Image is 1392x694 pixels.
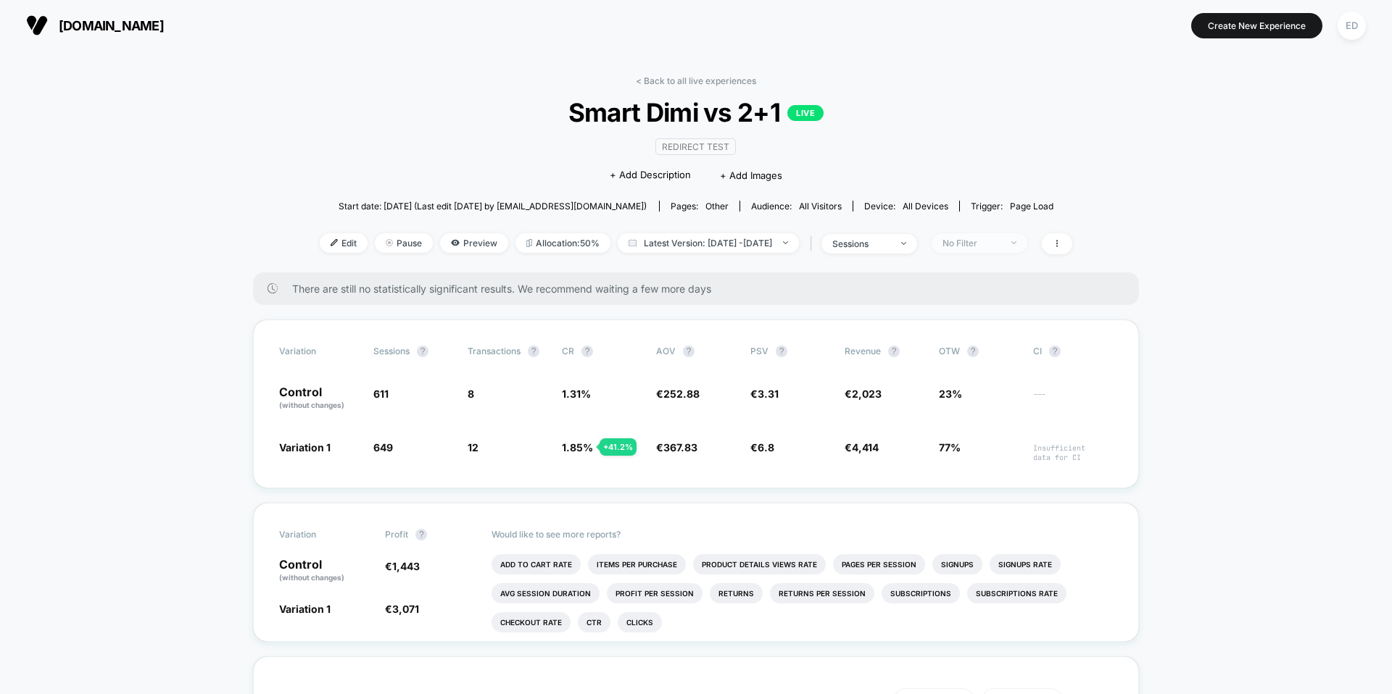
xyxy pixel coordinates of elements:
[279,529,359,540] span: Variation
[845,388,882,400] span: €
[1191,13,1322,38] button: Create New Experience
[776,346,787,357] button: ?
[373,388,389,400] span: 611
[26,14,48,36] img: Visually logo
[385,560,420,572] span: €
[492,529,1114,540] p: Would like to see more reports?
[578,612,610,632] li: Ctr
[971,201,1053,212] div: Trigger:
[279,573,344,582] span: (without changes)
[750,346,768,356] span: PSV
[415,529,427,540] button: ?
[845,346,881,356] span: Revenue
[656,441,697,453] span: €
[750,441,774,453] span: €
[683,346,695,357] button: ?
[440,233,508,253] span: Preview
[618,233,799,253] span: Latest Version: [DATE] - [DATE]
[320,233,368,253] span: Edit
[758,388,779,400] span: 3.31
[783,241,788,244] img: end
[417,346,428,357] button: ?
[581,346,593,357] button: ?
[392,560,420,572] span: 1,443
[901,242,906,245] img: end
[468,388,474,400] span: 8
[562,388,591,400] span: 1.31 %
[373,441,393,453] span: 649
[339,201,647,212] span: Start date: [DATE] (Last edit [DATE] by [EMAIL_ADDRESS][DOMAIN_NAME])
[770,583,874,603] li: Returns Per Session
[468,346,521,356] span: Transactions
[492,612,571,632] li: Checkout Rate
[903,201,948,212] span: all devices
[832,238,890,249] div: sessions
[279,559,370,583] p: Control
[967,346,979,357] button: ?
[663,388,700,400] span: 252.88
[720,170,782,181] span: + Add Images
[671,201,729,212] div: Pages:
[385,529,408,540] span: Profit
[1011,241,1016,244] img: end
[990,554,1061,574] li: Signups Rate
[618,612,662,632] li: Clicks
[468,441,478,453] span: 12
[375,233,433,253] span: Pause
[528,346,539,357] button: ?
[655,138,736,155] span: Redirect Test
[845,441,879,453] span: €
[852,441,879,453] span: 4,414
[939,441,961,453] span: 77%
[967,583,1066,603] li: Subscriptions Rate
[492,583,600,603] li: Avg Session Duration
[853,201,959,212] span: Device:
[799,201,842,212] span: All Visitors
[373,346,410,356] span: Sessions
[939,388,962,400] span: 23%
[751,201,842,212] div: Audience:
[882,583,960,603] li: Subscriptions
[492,554,581,574] li: Add To Cart Rate
[758,441,774,453] span: 6.8
[1033,390,1113,411] span: ---
[392,603,419,615] span: 3,071
[279,346,359,357] span: Variation
[663,441,697,453] span: 367.83
[279,441,331,453] span: Variation 1
[787,105,824,121] p: LIVE
[833,554,925,574] li: Pages Per Session
[1010,201,1053,212] span: Page Load
[357,97,1035,127] span: Smart Dimi vs 2+1
[693,554,826,574] li: Product Details Views Rate
[279,401,344,409] span: (without changes)
[852,388,882,400] span: 2,023
[939,346,1019,357] span: OTW
[292,283,1110,295] span: There are still no statistically significant results. We recommend waiting a few more days
[22,14,168,37] button: [DOMAIN_NAME]
[386,239,393,246] img: end
[588,554,686,574] li: Items Per Purchase
[600,438,637,456] div: + 41.2 %
[629,239,637,246] img: calendar
[1049,346,1061,357] button: ?
[331,239,338,246] img: edit
[1338,12,1366,40] div: ED
[636,75,756,86] a: < Back to all live experiences
[1033,443,1113,462] span: Insufficient data for CI
[515,233,610,253] span: Allocation: 50%
[806,233,821,254] span: |
[1033,346,1113,357] span: CI
[932,554,982,574] li: Signups
[279,386,359,411] p: Control
[610,168,691,183] span: + Add Description
[750,388,779,400] span: €
[562,441,593,453] span: 1.85 %
[656,388,700,400] span: €
[279,603,331,615] span: Variation 1
[607,583,703,603] li: Profit Per Session
[656,346,676,356] span: AOV
[562,346,574,356] span: CR
[385,603,419,615] span: €
[942,238,1000,248] div: No Filter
